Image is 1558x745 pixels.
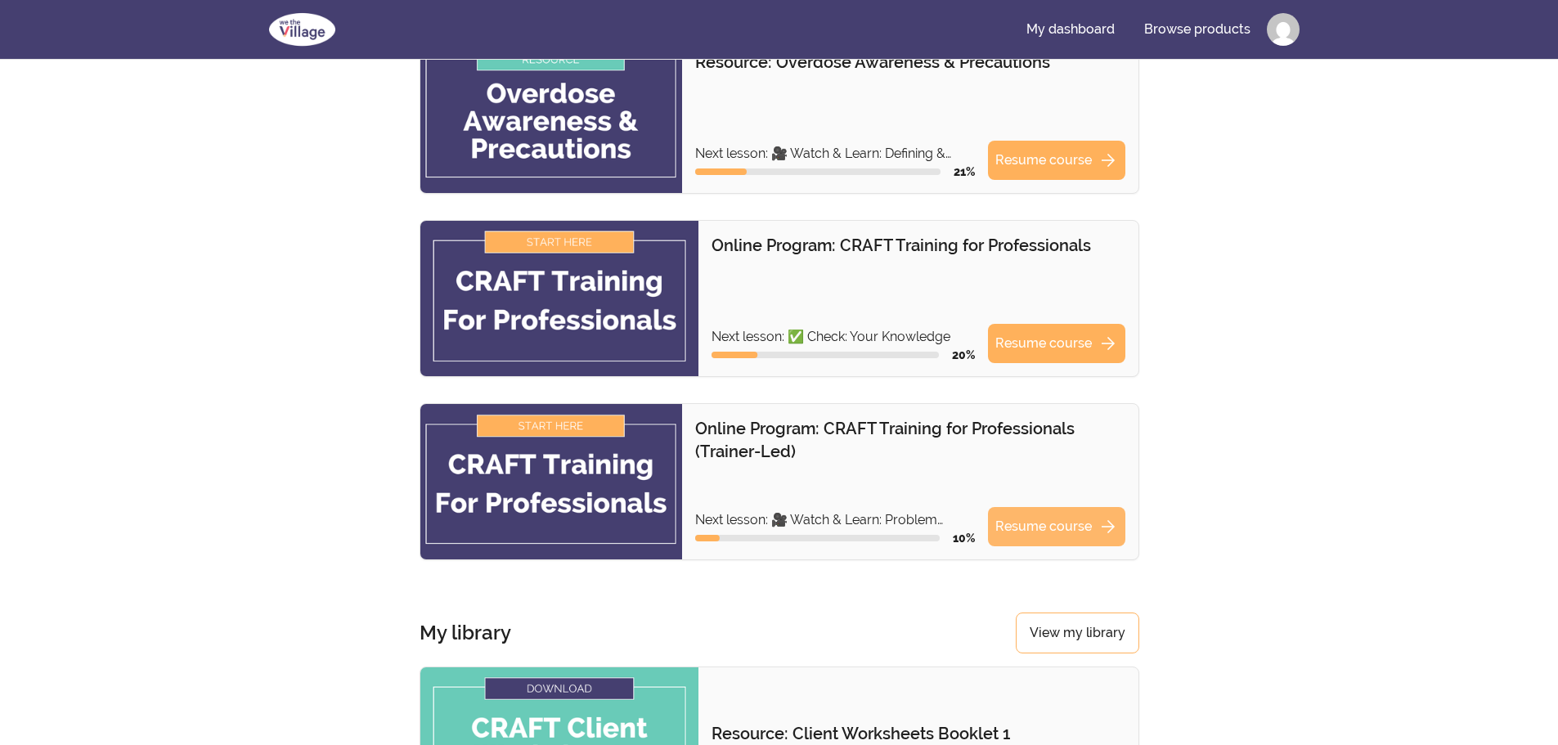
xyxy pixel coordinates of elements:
p: Next lesson: 🎥 Watch & Learn: Defining & Identifying [695,144,975,164]
p: Next lesson: 🎥 Watch & Learn: Problem Solving Tool [695,510,975,530]
a: Resume coursearrow_forward [988,141,1125,180]
img: Product image for Resource: Overdose Awareness & Precautions [420,38,682,193]
p: Resource: Client Worksheets Booklet 1 [712,722,1125,745]
div: Course progress [695,535,940,541]
p: Resource: Overdose Awareness & Precautions [695,51,1125,74]
p: Next lesson: ✅ Check: Your Knowledge [712,327,974,347]
span: arrow_forward [1098,150,1118,170]
div: Course progress [712,352,938,358]
div: Course progress [695,168,941,175]
img: Product image for Online Program: CRAFT Training for Professionals (Trainer-Led) [420,404,682,559]
a: Resume coursearrow_forward [988,507,1125,546]
a: My dashboard [1013,10,1128,49]
img: Profile image for Angie [1267,13,1300,46]
p: Online Program: CRAFT Training for Professionals (Trainer-Led) [695,417,1125,463]
a: Resume coursearrow_forward [988,324,1125,363]
a: View my library [1016,613,1139,653]
nav: Main [1013,10,1300,49]
span: arrow_forward [1098,517,1118,536]
p: Online Program: CRAFT Training for Professionals [712,234,1125,257]
span: 10 % [953,532,975,545]
a: Browse products [1131,10,1264,49]
img: Product image for Online Program: CRAFT Training for Professionals [420,221,699,376]
img: We The Village logo [259,10,345,49]
span: 21 % [954,165,975,178]
span: 20 % [952,348,975,361]
span: arrow_forward [1098,334,1118,353]
h3: My library [420,620,511,646]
